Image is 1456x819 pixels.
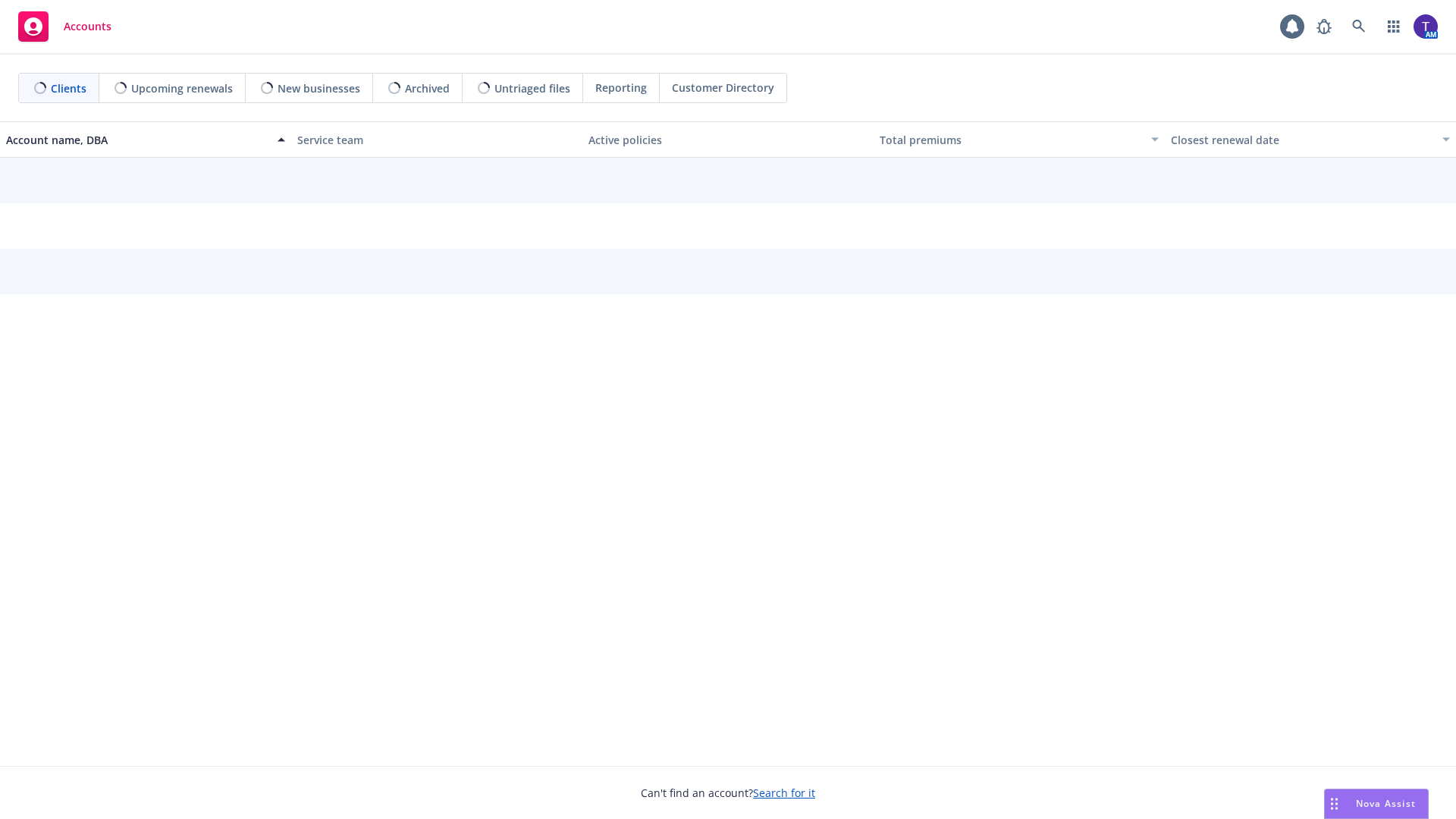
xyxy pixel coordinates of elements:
div: Active policies [588,132,868,148]
div: Closest renewal date [1171,132,1433,148]
span: Accounts [64,20,111,33]
a: Accounts [12,5,118,48]
div: Drag to move [1325,789,1344,818]
a: Search [1344,11,1374,42]
span: Reporting [595,80,647,96]
button: Total premiums [874,121,1165,158]
span: Clients [51,80,86,96]
span: Nova Assist [1356,797,1416,810]
span: New businesses [278,80,360,96]
div: Service team [297,132,576,148]
button: Closest renewal date [1165,121,1456,158]
button: Service team [291,121,582,158]
span: Can't find an account? [641,785,815,801]
a: Search for it [753,786,815,800]
img: photo [1414,14,1438,39]
div: Account name, DBA [6,132,268,148]
a: Report a Bug [1309,11,1339,42]
a: Switch app [1379,11,1409,42]
button: Active policies [582,121,874,158]
button: Nova Assist [1324,789,1429,819]
div: Total premiums [880,132,1142,148]
span: Upcoming renewals [131,80,233,96]
span: Archived [405,80,450,96]
span: Customer Directory [672,80,774,96]
span: Untriaged files [494,80,570,96]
